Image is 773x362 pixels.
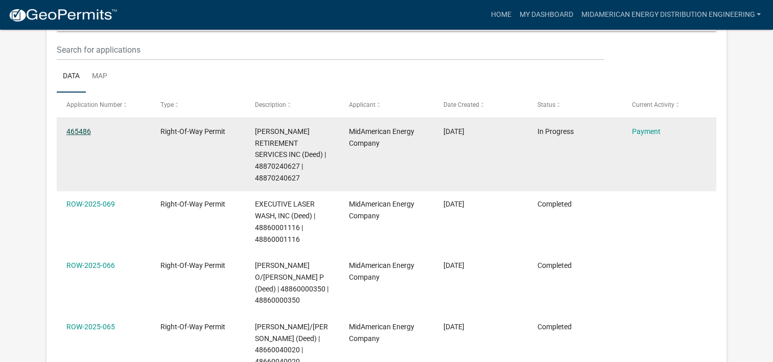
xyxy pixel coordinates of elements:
[66,101,122,108] span: Application Number
[66,323,115,331] a: ROW-2025-065
[443,200,464,208] span: 08/18/2025
[433,93,527,117] datatable-header-cell: Date Created
[443,323,464,331] span: 08/08/2025
[349,127,414,147] span: MidAmerican Energy Company
[160,101,174,108] span: Type
[443,101,479,108] span: Date Created
[631,101,674,108] span: Current Activity
[255,101,286,108] span: Description
[57,93,151,117] datatable-header-cell: Application Number
[349,323,414,343] span: MidAmerican Energy Company
[537,323,572,331] span: Completed
[151,93,245,117] datatable-header-cell: Type
[515,5,577,25] a: My Dashboard
[255,127,326,182] span: WESLEY RETIREMENT SERVICES INC (Deed) | 48870240627 | 48870240627
[339,93,433,117] datatable-header-cell: Applicant
[255,261,329,304] span: WELLING, CLINT O/DAWN P (Deed) | 48860000350 | 48860000350
[537,261,572,269] span: Completed
[57,39,604,60] input: Search for applications
[160,323,225,331] span: Right-Of-Way Permit
[622,93,716,117] datatable-header-cell: Current Activity
[66,127,91,135] a: 465486
[245,93,339,117] datatable-header-cell: Description
[255,200,315,243] span: EXECUTIVE LASER WASH, INC (Deed) | 48860001116 | 48860001116
[349,101,376,108] span: Applicant
[537,200,572,208] span: Completed
[86,60,113,93] a: Map
[349,261,414,281] span: MidAmerican Energy Company
[160,261,225,269] span: Right-Of-Way Permit
[349,200,414,220] span: MidAmerican Energy Company
[577,5,765,25] a: MidAmerican Energy Distribution Engineering
[160,127,225,135] span: Right-Of-Way Permit
[443,261,464,269] span: 08/14/2025
[66,200,115,208] a: ROW-2025-069
[160,200,225,208] span: Right-Of-Way Permit
[57,60,86,93] a: Data
[631,127,660,135] a: Payment
[537,101,555,108] span: Status
[528,93,622,117] datatable-header-cell: Status
[66,261,115,269] a: ROW-2025-066
[537,127,574,135] span: In Progress
[443,127,464,135] span: 08/18/2025
[486,5,515,25] a: Home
